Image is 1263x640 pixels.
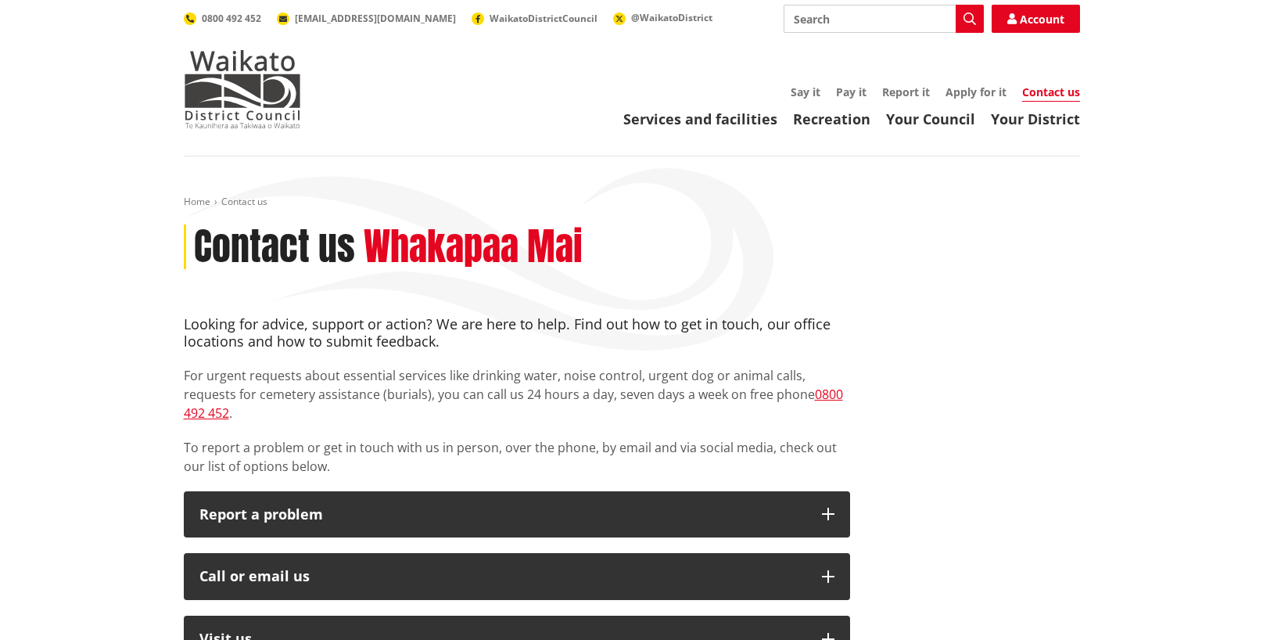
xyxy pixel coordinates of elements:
[184,195,210,208] a: Home
[836,84,867,99] a: Pay it
[184,553,850,600] button: Call or email us
[184,386,843,422] a: 0800 492 452
[184,196,1080,209] nav: breadcrumb
[184,50,301,128] img: Waikato District Council - Te Kaunihera aa Takiwaa o Waikato
[992,5,1080,33] a: Account
[277,12,456,25] a: [EMAIL_ADDRESS][DOMAIN_NAME]
[1022,84,1080,102] a: Contact us
[945,84,1006,99] a: Apply for it
[184,366,850,422] p: For urgent requests about essential services like drinking water, noise control, urgent dog or an...
[184,491,850,538] button: Report a problem
[184,12,261,25] a: 0800 492 452
[194,225,355,270] h1: Contact us
[882,84,930,99] a: Report it
[221,195,267,208] span: Contact us
[184,316,850,350] h4: Looking for advice, support or action? We are here to help. Find out how to get in touch, our off...
[490,12,597,25] span: WaikatoDistrictCouncil
[886,110,975,128] a: Your Council
[791,84,820,99] a: Say it
[613,11,712,24] a: @WaikatoDistrict
[472,12,597,25] a: WaikatoDistrictCouncil
[991,110,1080,128] a: Your District
[364,225,583,270] h2: Whakapaa Mai
[631,11,712,24] span: @WaikatoDistrict
[295,12,456,25] span: [EMAIL_ADDRESS][DOMAIN_NAME]
[793,110,870,128] a: Recreation
[199,507,806,523] p: Report a problem
[202,12,261,25] span: 0800 492 452
[784,5,984,33] input: Search input
[199,569,806,584] div: Call or email us
[184,438,850,476] p: To report a problem or get in touch with us in person, over the phone, by email and via social me...
[623,110,777,128] a: Services and facilities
